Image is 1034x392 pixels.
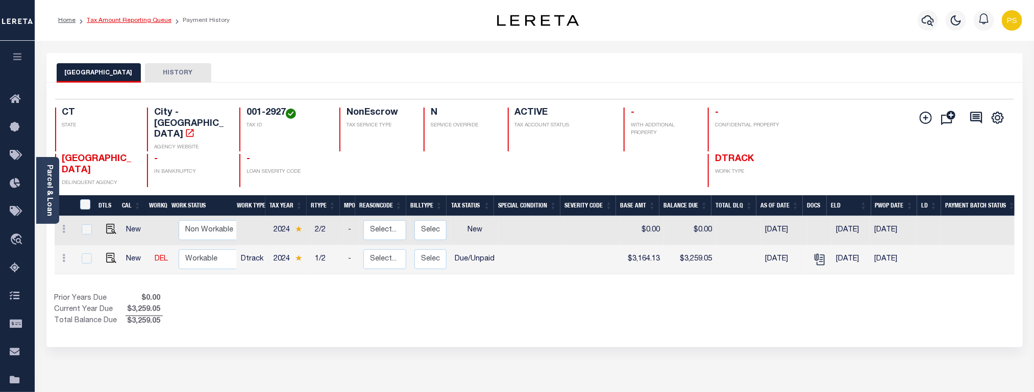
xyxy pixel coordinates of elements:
td: New [122,216,151,245]
td: $0.00 [621,216,664,245]
td: $3,164.13 [621,245,664,274]
h4: CT [62,108,135,119]
th: WorkQ [145,195,167,216]
span: $3,259.05 [126,316,163,327]
span: $3,259.05 [126,304,163,316]
th: PWOP Date: activate to sort column ascending [871,195,918,216]
th: DTLS [94,195,118,216]
p: SERVICE OVERRIDE [431,122,496,129]
h4: City - [GEOGRAPHIC_DATA] [154,108,227,141]
th: Work Type [233,195,265,216]
td: Due/Unpaid [451,245,499,274]
td: [DATE] [832,245,870,274]
th: CAL: activate to sort column ascending [118,195,145,216]
td: Prior Years Due [55,293,126,304]
th: &nbsp;&nbsp;&nbsp;&nbsp;&nbsp;&nbsp;&nbsp;&nbsp;&nbsp;&nbsp; [55,195,74,216]
a: Tax Amount Reporting Queue [87,17,171,23]
p: WITH ADDITIONAL PROPERTY [631,122,696,137]
th: Tax Year: activate to sort column ascending [265,195,307,216]
td: [DATE] [761,245,807,274]
td: [DATE] [870,216,916,245]
th: &nbsp; [74,195,95,216]
a: Parcel & Loan [45,165,53,216]
p: WORK TYPE [715,168,788,176]
td: [DATE] [870,245,916,274]
td: New [451,216,499,245]
th: ReasonCode: activate to sort column ascending [355,195,406,216]
li: Payment History [171,16,230,25]
th: ELD: activate to sort column ascending [827,195,871,216]
th: MPO [340,195,355,216]
span: [GEOGRAPHIC_DATA] [62,154,132,175]
th: Base Amt: activate to sort column ascending [616,195,659,216]
a: DEL [155,255,168,263]
th: BillType: activate to sort column ascending [406,195,447,216]
td: $0.00 [664,216,716,245]
img: Star.svg [295,226,302,232]
td: Dtrack [237,245,269,274]
td: New [122,245,151,274]
h4: N [431,108,496,119]
td: 2024 [269,245,311,274]
span: - [715,108,719,117]
i: travel_explore [10,233,26,247]
td: [DATE] [761,216,807,245]
span: $0.00 [126,293,163,304]
p: LOAN SEVERITY CODE [247,168,327,176]
td: 1/2 [311,245,344,274]
p: DELINQUENT AGENCY [62,179,135,187]
p: IN BANKRUPTCY [154,168,227,176]
td: - [344,245,359,274]
img: logo-dark.svg [497,15,579,26]
span: - [631,108,634,117]
th: Total DLQ: activate to sort column ascending [711,195,756,216]
th: Docs [803,195,827,216]
span: - [247,154,250,164]
p: AGENCY WEBSITE [154,144,227,151]
span: - [154,154,158,164]
p: TAX ID [247,122,327,129]
a: Home [58,17,76,23]
span: DTRACK [715,154,754,164]
p: TAX SERVICE TYPE [347,122,411,129]
td: Total Balance Due [55,316,126,327]
p: STATE [62,122,135,129]
th: Tax Status: activate to sort column ascending [447,195,495,216]
th: RType: activate to sort column ascending [307,195,340,216]
td: [DATE] [832,216,870,245]
h4: NonEscrow [347,108,411,119]
p: CONFIDENTIAL PROPERTY [715,122,788,129]
td: Current Year Due [55,304,126,316]
p: TAX ACCOUNT STATUS [515,122,612,129]
th: Work Status [167,195,236,216]
h4: 001-2927 [247,108,327,119]
th: Balance Due: activate to sort column ascending [659,195,711,216]
th: LD: activate to sort column ascending [917,195,941,216]
h4: ACTIVE [515,108,612,119]
th: Payment Batch Status: activate to sort column ascending [941,195,1019,216]
td: 2024 [269,216,311,245]
td: - [344,216,359,245]
th: Special Condition: activate to sort column ascending [494,195,560,216]
td: $3,259.05 [664,245,716,274]
td: 2/2 [311,216,344,245]
button: HISTORY [145,63,211,83]
img: svg+xml;base64,PHN2ZyB4bWxucz0iaHR0cDovL3d3dy53My5vcmcvMjAwMC9zdmciIHBvaW50ZXItZXZlbnRzPSJub25lIi... [1002,10,1022,31]
img: Star.svg [295,255,302,262]
th: As of Date: activate to sort column ascending [756,195,803,216]
th: Severity Code: activate to sort column ascending [560,195,616,216]
button: [GEOGRAPHIC_DATA] [57,63,141,83]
